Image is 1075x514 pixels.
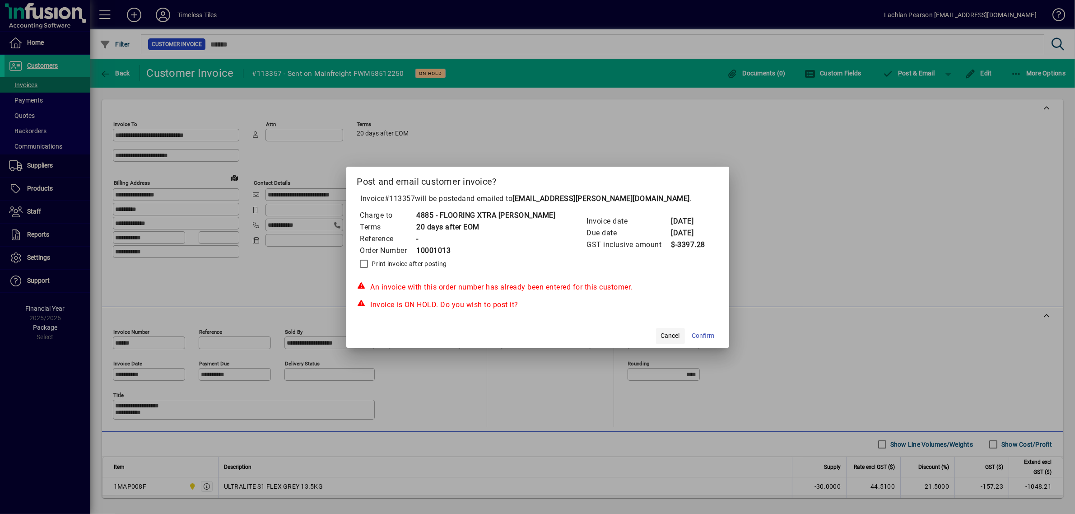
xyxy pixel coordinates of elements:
[360,210,416,221] td: Charge to
[513,194,690,203] b: [EMAIL_ADDRESS][PERSON_NAME][DOMAIN_NAME]
[357,299,718,310] div: Invoice is ON HOLD. Do you wish to post it?
[385,194,415,203] span: #113357
[416,233,556,245] td: -
[360,245,416,257] td: Order Number
[346,167,729,193] h2: Post and email customer invoice?
[661,331,680,341] span: Cancel
[586,215,671,227] td: Invoice date
[586,227,671,239] td: Due date
[671,215,707,227] td: [DATE]
[360,221,416,233] td: Terms
[692,331,715,341] span: Confirm
[416,221,556,233] td: 20 days after EOM
[370,259,447,268] label: Print invoice after posting
[656,328,685,344] button: Cancel
[671,227,707,239] td: [DATE]
[689,328,718,344] button: Confirm
[357,282,718,293] div: An invoice with this order number has already been entered for this customer.
[360,233,416,245] td: Reference
[416,210,556,221] td: 4885 - FLOORING XTRA [PERSON_NAME]
[357,193,718,204] p: Invoice will be posted .
[416,245,556,257] td: 10001013
[462,194,690,203] span: and emailed to
[586,239,671,251] td: GST inclusive amount
[671,239,707,251] td: $-3397.28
